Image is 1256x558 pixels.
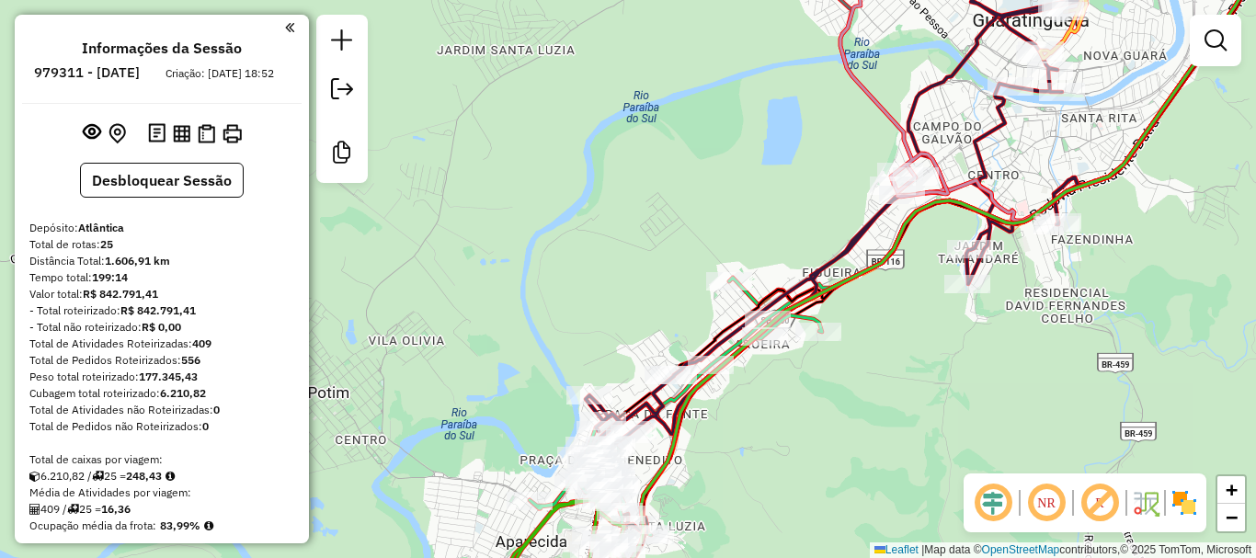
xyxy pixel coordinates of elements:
a: Exibir filtros [1197,22,1234,59]
span: Ocultar NR [1024,481,1068,525]
strong: Atlântica [78,221,124,234]
div: Distância Total: [29,253,294,269]
div: Map data © contributors,© 2025 TomTom, Microsoft [870,542,1256,558]
a: Leaflet [874,543,919,556]
span: | [921,543,924,556]
strong: 0 [213,403,220,416]
span: Exibir rótulo [1078,481,1122,525]
i: Meta Caixas/viagem: 1,00 Diferença: 247,43 [166,471,175,482]
strong: 83,99% [160,518,200,532]
div: Depósito: [29,220,294,236]
button: Imprimir Rotas [219,120,245,147]
div: Total de caixas por viagem: [29,451,294,468]
div: Total de Atividades não Roteirizadas: [29,402,294,418]
div: - Total não roteirizado: [29,319,294,336]
a: Zoom in [1217,476,1245,504]
div: Total de rotas: [29,236,294,253]
div: Total de Atividades Roteirizadas: [29,336,294,352]
span: − [1226,506,1238,529]
strong: R$ 0,00 [142,320,181,334]
h4: Informações da Sessão [82,40,242,57]
i: Total de Atividades [29,504,40,515]
div: Total de Pedidos Roteirizados: [29,352,294,369]
button: Visualizar relatório de Roteirização [169,120,194,145]
strong: 25 [100,237,113,251]
div: Criação: [DATE] 18:52 [158,65,281,82]
i: Total de rotas [92,471,104,482]
img: Fluxo de ruas [1131,488,1160,518]
strong: 177.345,43 [139,370,198,383]
div: Valor total: [29,286,294,302]
a: OpenStreetMap [982,543,1060,556]
a: Zoom out [1217,504,1245,531]
div: Tempo total: [29,269,294,286]
div: 6.210,82 / 25 = [29,468,294,484]
strong: R$ 842.791,41 [120,303,196,317]
div: Média de Atividades por viagem: [29,484,294,501]
strong: 16,36 [101,502,131,516]
button: Visualizar Romaneio [194,120,219,147]
i: Cubagem total roteirizado [29,471,40,482]
a: Clique aqui para minimizar o painel [285,17,294,38]
div: 409 / 25 = [29,501,294,518]
em: Média calculada utilizando a maior ocupação (%Peso ou %Cubagem) de cada rota da sessão. Rotas cro... [204,520,213,531]
img: Exibir/Ocultar setores [1170,488,1199,518]
button: Desbloquear Sessão [80,163,244,198]
strong: 199:14 [92,270,128,284]
span: Ocupação média da frota: [29,518,156,532]
div: Cubagem total roteirizado: [29,385,294,402]
button: Exibir sessão original [79,119,105,148]
span: Ocultar deslocamento [971,481,1015,525]
strong: 248,43 [126,469,162,483]
a: Criar modelo [324,134,360,176]
button: Logs desbloquear sessão [144,120,169,148]
a: Exportar sessão [324,71,360,112]
strong: 6.210,82 [160,386,206,400]
span: + [1226,478,1238,501]
h6: 979311 - [DATE] [34,64,140,81]
div: Peso total roteirizado: [29,369,294,385]
div: Total de Pedidos não Roteirizados: [29,418,294,435]
strong: R$ 842.791,41 [83,287,158,301]
i: Total de rotas [67,504,79,515]
strong: 1.606,91 km [105,254,170,268]
strong: 409 [192,336,211,350]
a: Nova sessão e pesquisa [324,22,360,63]
div: - Total roteirizado: [29,302,294,319]
strong: 0 [202,419,209,433]
strong: 556 [181,353,200,367]
button: Centralizar mapa no depósito ou ponto de apoio [105,120,130,148]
